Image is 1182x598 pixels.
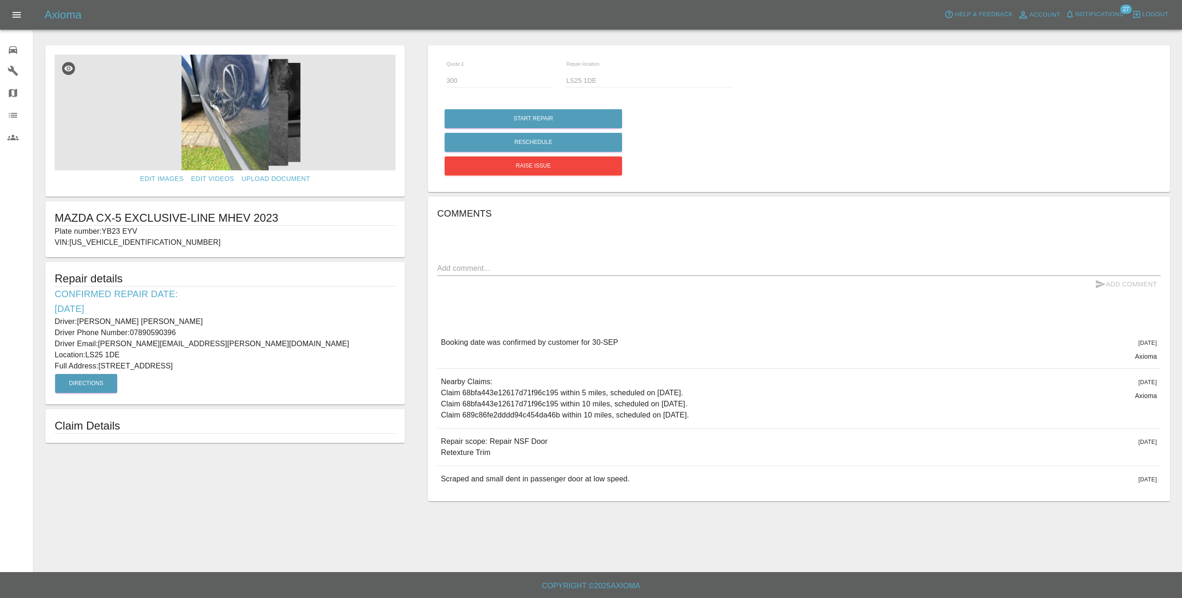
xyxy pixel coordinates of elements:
p: Full Address: [STREET_ADDRESS] [55,361,396,372]
span: 27 [1120,5,1132,14]
p: Driver: [PERSON_NAME] [PERSON_NAME] [55,316,396,327]
h6: Comments [437,206,1161,221]
p: Driver Email: [PERSON_NAME][EMAIL_ADDRESS][PERSON_NAME][DOMAIN_NAME] [55,338,396,349]
h6: Copyright © 2025 Axioma [7,579,1175,592]
h5: Axioma [44,7,82,22]
p: Plate number: YB23 EYV [55,226,396,237]
p: Scraped and small dent in passenger door at low speed. [441,473,629,485]
button: Logout [1130,7,1171,22]
button: Raise issue [445,156,622,175]
span: [DATE] [1138,379,1157,386]
span: [DATE] [1138,476,1157,483]
p: Booking date was confirmed by customer for 30-SEP [441,337,618,348]
button: Start Repair [445,109,622,128]
button: Notifications [1063,7,1126,22]
span: [DATE] [1138,439,1157,445]
span: Quote £ [446,61,464,67]
span: [DATE] [1138,340,1157,346]
p: Nearby Claims: Claim 68bfa443e12617d71f96c195 within 5 miles, scheduled on [DATE]. Claim 68bfa443... [441,376,689,421]
h6: Confirmed Repair Date: [DATE] [55,287,396,316]
p: Driver Phone Number: 07890590396 [55,327,396,338]
h1: MAZDA CX-5 EXCLUSIVE-LINE MHEV 2023 [55,211,396,225]
a: Account [1015,7,1063,22]
p: Axioma [1135,391,1157,400]
button: Help & Feedback [942,7,1015,22]
p: Repair scope: Repair NSF Door Retexture Trim [441,436,547,458]
span: Repair location [566,61,600,67]
img: 202ebbe9-2a4a-4c0b-9080-30b96ea95ca9 [55,55,396,170]
a: Edit Images [136,170,187,187]
p: VIN: [US_VEHICLE_IDENTIFICATION_NUMBER] [55,237,396,248]
p: Axioma [1135,352,1157,361]
span: Notifications [1075,9,1124,20]
a: Upload Document [238,170,314,187]
span: Account [1030,10,1061,20]
span: Help & Feedback [955,9,1012,20]
button: Open drawer [6,4,28,26]
h1: Claim Details [55,418,396,433]
p: Location: LS25 1DE [55,349,396,361]
button: Reschedule [445,133,622,152]
button: Directions [55,374,117,393]
a: Edit Videos [188,170,238,187]
h5: Repair details [55,271,396,286]
span: Logout [1142,9,1169,20]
